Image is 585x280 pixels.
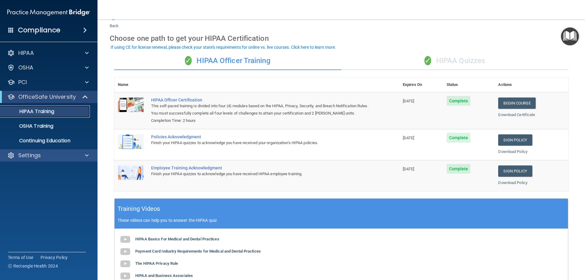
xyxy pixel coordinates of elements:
b: The HIPAA Privacy Rule [135,261,178,266]
a: PCI [7,79,89,86]
span: ✓ [185,56,192,65]
span: Complete [447,96,471,106]
div: Policies Acknowledgment [151,134,369,139]
p: OSHA Training [4,123,53,129]
img: gray_youtube_icon.38fcd6cc.png [119,258,131,270]
img: PMB logo [7,6,90,19]
p: OSHA [18,64,34,71]
b: HIPAA and Business Associates [135,273,193,278]
a: Sign Policy [498,134,532,146]
p: These videos can help you to answer the HIPAA quiz [118,218,565,223]
div: Choose one path to get your HIPAA Certification [110,30,573,47]
a: Terms of Use [8,254,33,261]
a: HIPAA Officer Certification [151,97,369,102]
p: Continuing Education [4,138,87,144]
button: Open Resource Center [561,27,579,45]
a: HIPAA [7,49,89,57]
th: Actions [495,77,568,92]
div: This self-paced training is divided into four (4) modules based on the HIPAA, Privacy, Security, ... [151,102,369,117]
h4: Compliance [18,26,60,34]
a: Download Certificate [498,112,535,117]
div: Completion Time: 2 hours [151,117,369,124]
b: Payment Card Industry Requirements for Medical and Dental Practices [135,249,261,253]
button: If using CE for license renewal, please check your state's requirements for online vs. live cours... [110,44,337,50]
p: PCI [18,79,27,86]
div: HIPAA Quizzes [341,52,568,70]
span: ✓ [424,56,431,65]
div: Employee Training Acknowledgment [151,165,369,170]
th: Status [443,77,495,92]
span: [DATE] [403,99,414,103]
a: Sign Policy [498,165,532,177]
p: Settings [18,152,41,159]
p: OfficeSafe University [18,93,76,101]
h5: Training Videos [118,204,160,214]
a: Download Policy [498,180,527,185]
p: HIPAA [18,49,34,57]
a: Begin Course [498,97,535,109]
a: Back [110,16,119,28]
span: [DATE] [403,167,414,171]
div: Finish your HIPAA quizzes to acknowledge you have received your organization’s HIPAA policies. [151,139,369,147]
th: Name [114,77,147,92]
img: gray_youtube_icon.38fcd6cc.png [119,246,131,258]
div: If using CE for license renewal, please check your state's requirements for online vs. live cours... [111,45,336,49]
span: Complete [447,164,471,174]
p: HIPAA Training [4,108,54,115]
img: gray_youtube_icon.38fcd6cc.png [119,233,131,246]
a: Settings [7,152,89,159]
a: OSHA [7,64,89,71]
span: Complete [447,133,471,143]
span: Ⓒ Rectangle Health 2024 [8,263,58,269]
div: Finish your HIPAA quizzes to acknowledge you have received HIPAA employee training. [151,170,369,178]
div: HIPAA Officer Training [114,52,341,70]
a: Download Policy [498,149,527,154]
th: Expires On [399,77,443,92]
a: OfficeSafe University [7,93,88,101]
a: Privacy Policy [41,254,68,261]
b: HIPAA Basics For Medical and Dental Practices [135,237,219,241]
span: [DATE] [403,136,414,140]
